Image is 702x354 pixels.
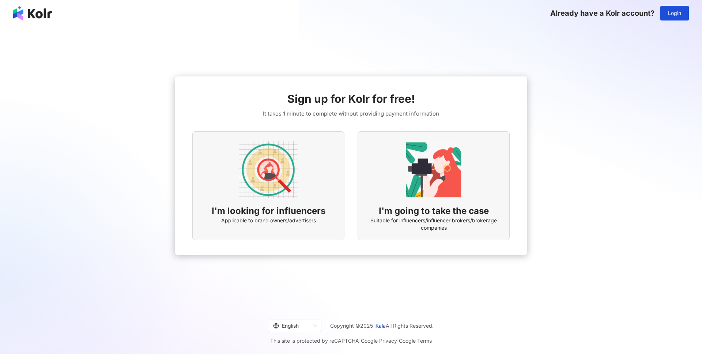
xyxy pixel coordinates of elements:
span: Sign up for Kolr for free! [287,91,415,106]
span: Already have a Kolr account? [550,9,654,18]
img: KOL identity option [404,140,463,199]
span: Copyright © 2025 All Rights Reserved. [330,321,434,330]
a: Google Terms [399,338,432,344]
div: English [273,320,310,332]
span: I'm going to take the case [379,205,489,217]
span: It takes 1 minute to complete without providing payment information [263,109,439,118]
span: Applicable to brand owners/advertisers [221,217,316,224]
span: I'm looking for influencers [212,205,325,217]
a: Google Privacy [361,338,397,344]
span: Suitable for influencers/influencer brokers/brokerage companies [367,217,501,231]
img: logo [13,6,52,20]
img: AD identity option [239,140,298,199]
button: Login [660,6,689,20]
span: Login [668,10,681,16]
a: iKala [374,323,386,329]
span: This site is protected by reCAPTCHA [270,336,432,345]
span: | [397,338,399,344]
span: | [359,338,361,344]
